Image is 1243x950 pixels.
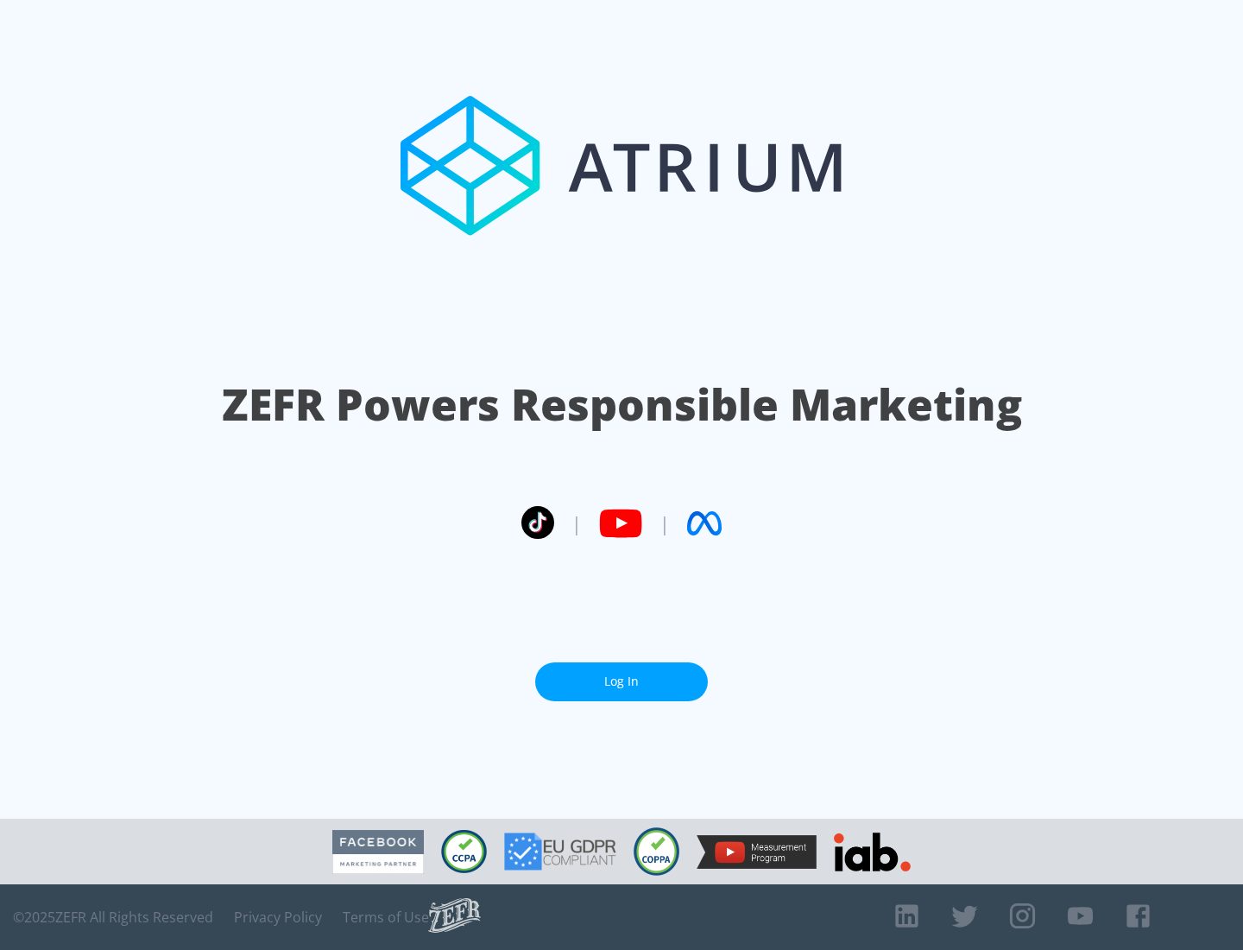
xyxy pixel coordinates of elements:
img: YouTube Measurement Program [697,835,817,869]
span: | [659,510,670,536]
span: | [571,510,582,536]
img: CCPA Compliant [441,830,487,873]
span: © 2025 ZEFR All Rights Reserved [13,909,213,926]
a: Log In [535,662,708,701]
h1: ZEFR Powers Responsible Marketing [222,375,1022,434]
img: COPPA Compliant [634,827,679,876]
img: GDPR Compliant [504,833,616,871]
a: Privacy Policy [234,909,322,926]
a: Terms of Use [343,909,429,926]
img: Facebook Marketing Partner [332,830,424,874]
img: IAB [834,833,911,871]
